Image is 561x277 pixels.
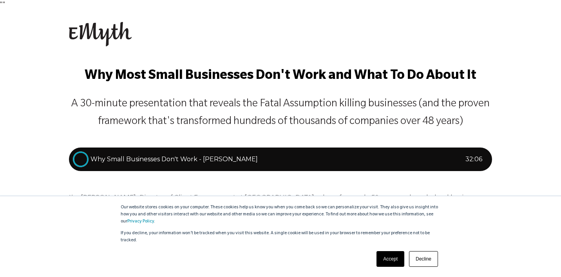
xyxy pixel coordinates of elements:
p: If you decline, your information won’t be tracked when you visit this website. A single cookie wi... [121,230,440,244]
img: EMyth [69,22,132,46]
a: Privacy Policy [127,219,154,224]
p: Our website stores cookies on your computer. These cookies help us know you when you come back so... [121,204,440,225]
div: Why Small Businesses Don't Work - [PERSON_NAME] [90,155,465,164]
a: Accept [376,251,404,267]
p: A 30-minute presentation that reveals the Fatal Assumption killing businesses (and the proven fra... [69,96,492,131]
a: Decline [409,251,438,267]
div: 32 : 06 [465,155,482,164]
div: Play audio: Why Small Businesses Don't Work - Paul Bauscher [69,148,492,171]
span: Why Most Small Businesses Don't Work and What To Do About It [85,69,476,84]
div: Play [73,151,89,167]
